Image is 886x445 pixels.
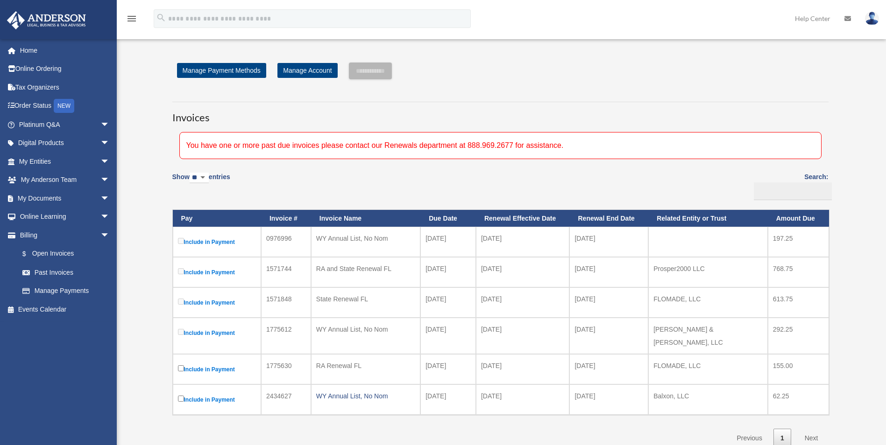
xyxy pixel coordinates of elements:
[768,384,829,415] td: 62.25
[768,227,829,257] td: 197.25
[7,134,124,153] a: Digital Productsarrow_drop_down
[7,152,124,171] a: My Entitiesarrow_drop_down
[261,210,311,227] th: Invoice #: activate to sort column ascending
[751,171,829,200] label: Search:
[178,236,256,248] label: Include in Payment
[7,300,124,319] a: Events Calendar
[768,318,829,354] td: 292.25
[156,13,166,23] i: search
[100,208,119,227] span: arrow_drop_down
[179,132,822,159] div: You have one or more past due invoices please contact our Renewals department at 888.969.2677 for...
[178,266,256,278] label: Include in Payment
[177,63,266,78] a: Manage Payment Methods
[768,210,829,227] th: Amount Due: activate to sort column ascending
[126,13,137,24] i: menu
[648,354,767,384] td: FLOMADE, LLC
[172,102,829,125] h3: Invoices
[569,318,648,354] td: [DATE]
[172,171,230,193] label: Show entries
[648,318,767,354] td: [PERSON_NAME] & [PERSON_NAME], LLC
[100,134,119,153] span: arrow_drop_down
[648,384,767,415] td: Balxon, LLC
[420,384,476,415] td: [DATE]
[569,354,648,384] td: [DATE]
[476,210,570,227] th: Renewal Effective Date: activate to sort column ascending
[178,297,256,308] label: Include in Payment
[476,257,570,287] td: [DATE]
[261,227,311,257] td: 0976996
[178,394,256,405] label: Include in Payment
[28,248,32,260] span: $
[476,354,570,384] td: [DATE]
[261,287,311,318] td: 1571848
[178,238,184,244] input: Include in Payment
[13,263,119,282] a: Past Invoices
[768,287,829,318] td: 613.75
[7,115,124,134] a: Platinum Q&Aarrow_drop_down
[569,384,648,415] td: [DATE]
[648,210,767,227] th: Related Entity or Trust: activate to sort column ascending
[316,292,415,306] div: State Renewal FL
[768,354,829,384] td: 155.00
[7,171,124,189] a: My Anderson Teamarrow_drop_down
[7,41,124,60] a: Home
[754,182,832,200] input: Search:
[768,257,829,287] td: 768.75
[865,12,879,25] img: User Pic
[569,210,648,227] th: Renewal End Date: activate to sort column ascending
[178,299,184,305] input: Include in Payment
[476,318,570,354] td: [DATE]
[178,327,256,339] label: Include in Payment
[126,16,137,24] a: menu
[311,210,420,227] th: Invoice Name: activate to sort column ascending
[100,115,119,134] span: arrow_drop_down
[316,323,415,336] div: WY Annual List, No Nom
[420,227,476,257] td: [DATE]
[4,11,89,29] img: Anderson Advisors Platinum Portal
[569,287,648,318] td: [DATE]
[178,268,184,274] input: Include in Payment
[648,257,767,287] td: Prosper2000 LLC
[420,354,476,384] td: [DATE]
[7,97,124,116] a: Order StatusNEW
[569,257,648,287] td: [DATE]
[648,287,767,318] td: FLOMADE, LLC
[7,189,124,208] a: My Documentsarrow_drop_down
[100,152,119,171] span: arrow_drop_down
[316,389,415,403] div: WY Annual List, No Nom
[420,210,476,227] th: Due Date: activate to sort column ascending
[100,171,119,190] span: arrow_drop_down
[7,226,119,244] a: Billingarrow_drop_down
[178,396,184,402] input: Include in Payment
[7,78,124,97] a: Tax Organizers
[190,173,209,183] select: Showentries
[420,257,476,287] td: [DATE]
[100,226,119,245] span: arrow_drop_down
[13,244,114,264] a: $Open Invoices
[178,329,184,335] input: Include in Payment
[476,227,570,257] td: [DATE]
[261,384,311,415] td: 2434627
[178,363,256,375] label: Include in Payment
[7,208,124,226] a: Online Learningarrow_drop_down
[420,287,476,318] td: [DATE]
[476,384,570,415] td: [DATE]
[7,60,124,78] a: Online Ordering
[100,189,119,208] span: arrow_drop_down
[316,262,415,275] div: RA and State Renewal FL
[476,287,570,318] td: [DATE]
[316,232,415,245] div: WY Annual List, No Nom
[277,63,337,78] a: Manage Account
[316,359,415,372] div: RA Renewal FL
[54,99,74,113] div: NEW
[178,365,184,371] input: Include in Payment
[569,227,648,257] td: [DATE]
[261,257,311,287] td: 1571744
[13,282,119,300] a: Manage Payments
[261,318,311,354] td: 1775612
[420,318,476,354] td: [DATE]
[173,210,261,227] th: Pay: activate to sort column descending
[261,354,311,384] td: 1775630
